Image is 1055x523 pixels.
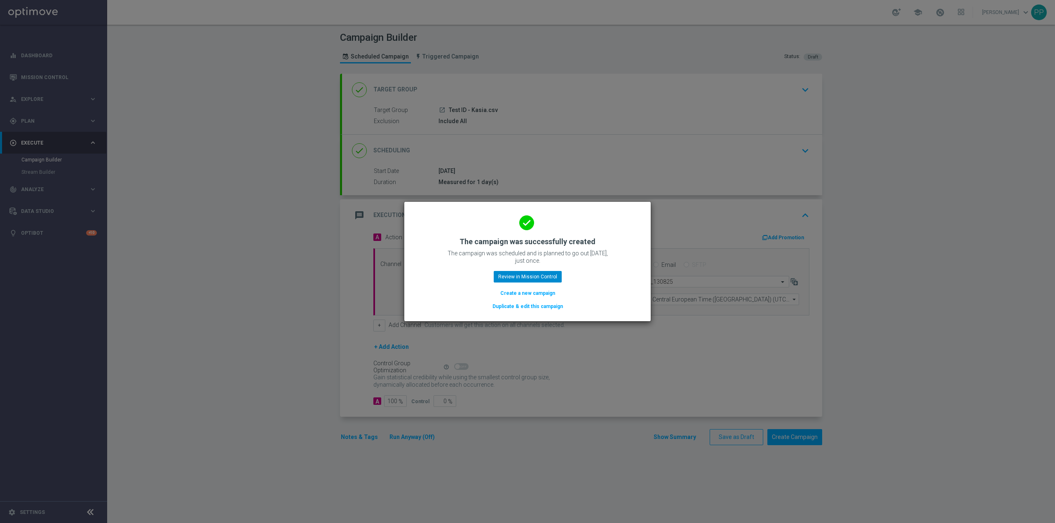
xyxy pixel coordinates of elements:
[519,215,534,230] i: done
[445,250,610,264] p: The campaign was scheduled and is planned to go out [DATE], just once.
[460,237,595,247] h2: The campaign was successfully created
[499,289,556,298] button: Create a new campaign
[494,271,562,283] button: Review in Mission Control
[492,302,564,311] button: Duplicate & edit this campaign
